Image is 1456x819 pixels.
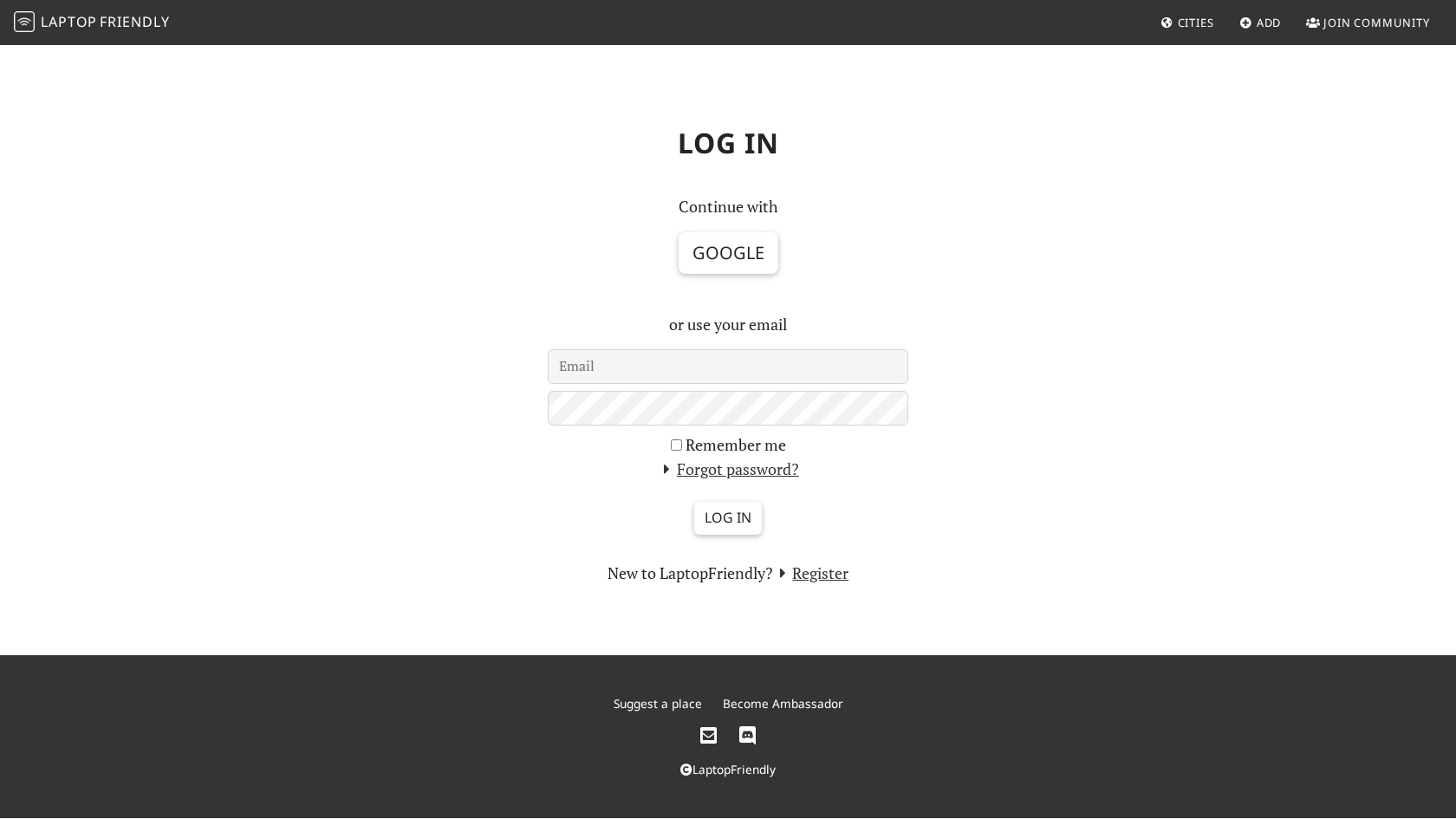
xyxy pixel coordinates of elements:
[1154,7,1221,38] a: Cities
[14,11,35,32] img: LaptopFriendly
[14,8,170,38] a: LaptopFriendly LaptopFriendly
[694,502,762,535] input: Log in
[1323,15,1430,30] span: Join Community
[657,458,799,479] a: Forgot password?
[100,12,169,31] span: Friendly
[614,695,702,712] a: Suggest a place
[773,562,849,583] a: Register
[548,561,908,586] section: New to LaptopFriendly?
[548,312,908,337] p: or use your email
[41,12,97,31] span: Laptop
[548,349,908,384] input: Email
[548,194,908,219] p: Continue with
[156,113,1300,173] h1: Log in
[1257,15,1282,30] span: Add
[1299,7,1437,38] a: Join Community
[723,695,843,712] a: Become Ambassador
[679,232,778,274] button: Google
[1232,7,1289,38] a: Add
[680,761,776,777] a: LaptopFriendly
[686,432,786,458] label: Remember me
[1178,15,1214,30] span: Cities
